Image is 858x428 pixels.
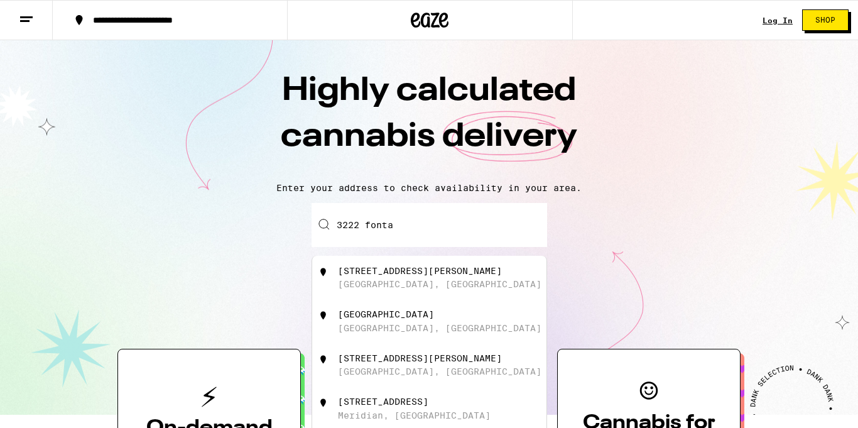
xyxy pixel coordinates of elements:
[338,266,502,276] div: [STREET_ADDRESS][PERSON_NAME]
[317,353,330,366] img: 3222 Fontaine Street
[13,183,845,193] p: Enter your address to check availability in your area.
[338,323,541,333] div: [GEOGRAPHIC_DATA], [GEOGRAPHIC_DATA]
[802,9,849,31] button: Shop
[317,397,330,409] img: 3222 Fontana St
[338,366,541,376] div: [GEOGRAPHIC_DATA], [GEOGRAPHIC_DATA]
[312,203,547,247] input: Enter your delivery address
[317,266,330,278] img: 3222 Fontaine Rd
[338,353,502,363] div: [STREET_ADDRESS][PERSON_NAME]
[338,397,428,407] div: [STREET_ADDRESS]
[8,9,90,19] span: Hi. Need any help?
[338,410,491,420] div: Meridian, [GEOGRAPHIC_DATA]
[338,309,434,319] div: [GEOGRAPHIC_DATA]
[793,9,858,31] a: Shop
[815,16,835,24] span: Shop
[763,16,793,25] a: Log In
[317,309,330,322] img: 3222 Fontana Dr
[338,279,541,289] div: [GEOGRAPHIC_DATA], [GEOGRAPHIC_DATA]
[209,69,649,173] h1: Highly calculated cannabis delivery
